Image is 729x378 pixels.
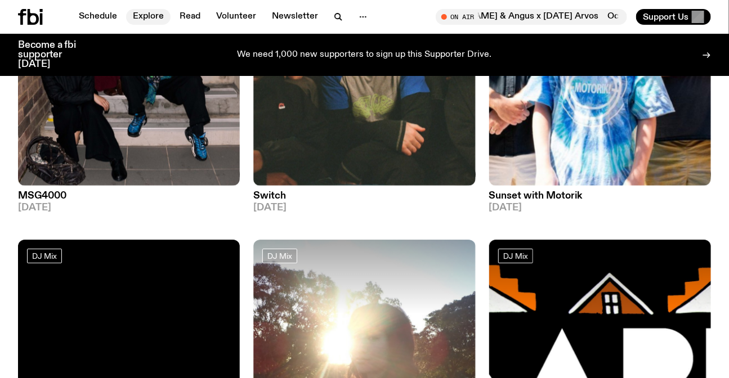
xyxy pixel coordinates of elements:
a: Switch[DATE] [253,186,475,213]
p: We need 1,000 new supporters to sign up this Supporter Drive. [238,50,492,60]
h3: Become a fbi supporter [DATE] [18,40,90,69]
span: DJ Mix [267,251,292,260]
h3: Sunset with Motorik [489,191,711,201]
span: [DATE] [18,203,240,213]
a: DJ Mix [262,249,297,263]
a: Volunteer [209,9,263,25]
a: Schedule [72,9,124,25]
a: DJ Mix [498,249,533,263]
button: On AirOcean [PERSON_NAME] & Angus x [DATE] ArvosOcean [PERSON_NAME] & Angus x [DATE] Arvos [436,9,627,25]
a: Newsletter [265,9,325,25]
h3: MSG4000 [18,191,240,201]
h3: Switch [253,191,475,201]
span: [DATE] [253,203,475,213]
span: Support Us [643,12,688,22]
a: Read [173,9,207,25]
span: [DATE] [489,203,711,213]
a: DJ Mix [27,249,62,263]
a: MSG4000[DATE] [18,186,240,213]
span: DJ Mix [503,251,528,260]
button: Support Us [636,9,711,25]
span: DJ Mix [32,251,57,260]
a: Explore [126,9,171,25]
a: Sunset with Motorik[DATE] [489,186,711,213]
